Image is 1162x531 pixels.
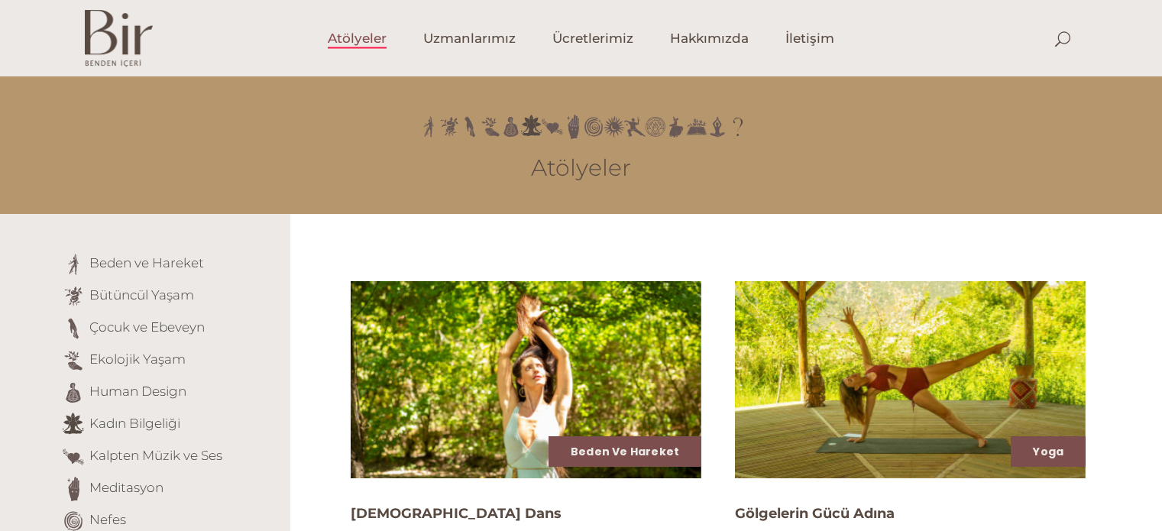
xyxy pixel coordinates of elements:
a: Gölgelerin Gücü Adına [735,505,895,522]
span: Ücretlerimiz [552,30,633,47]
a: Çocuk ve Ebeveyn [89,319,205,335]
span: Hakkımızda [670,30,749,47]
a: Yoga [1033,444,1063,459]
a: Meditasyon [89,480,163,495]
span: Uzmanlarımız [423,30,516,47]
a: Kadın Bilgeliği [89,416,180,431]
span: Atölyeler [328,30,387,47]
span: İletişim [785,30,834,47]
a: Bütüncül Yaşam [89,287,194,303]
a: Ekolojik Yaşam [89,351,186,367]
a: [DEMOGRAPHIC_DATA] Dans [351,505,562,522]
a: Kalpten Müzik ve Ses [89,448,222,463]
a: Human Design [89,384,186,399]
a: Beden ve Hareket [571,444,679,459]
a: Nefes [89,512,126,527]
a: Beden ve Hareket [89,255,204,270]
